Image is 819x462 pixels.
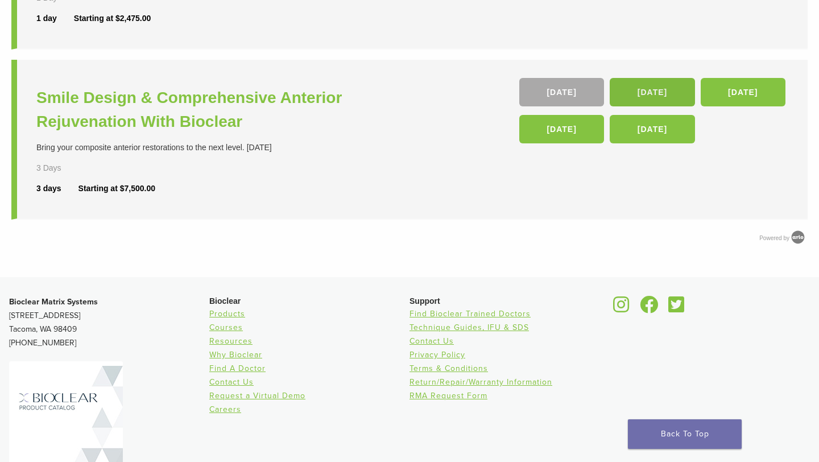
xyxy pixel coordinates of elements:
img: Arlo training & Event Software [789,229,806,246]
a: Courses [209,323,243,332]
a: Bioclear [610,303,634,314]
a: Request a Virtual Demo [209,391,305,401]
div: 1 day [36,13,74,24]
div: 3 days [36,183,78,195]
a: Careers [209,405,241,414]
a: [DATE] [519,115,604,143]
a: [DATE] [610,115,694,143]
div: Starting at $7,500.00 [78,183,155,195]
strong: Bioclear Matrix Systems [9,297,98,307]
a: RMA Request Form [409,391,487,401]
span: Support [409,296,440,306]
a: Resources [209,336,253,346]
p: [STREET_ADDRESS] Tacoma, WA 98409 [PHONE_NUMBER] [9,295,209,350]
a: Terms & Conditions [409,364,488,373]
div: 3 Days [36,162,93,174]
div: Bring your composite anterior restorations to the next level. [DATE] [36,142,412,154]
a: Bioclear [636,303,662,314]
a: Why Bioclear [209,350,262,360]
a: Contact Us [409,336,454,346]
a: Return/Repair/Warranty Information [409,377,552,387]
span: Bioclear [209,296,241,306]
a: [DATE] [610,78,694,106]
div: Starting at $2,475.00 [74,13,151,24]
a: Back To Top [628,419,742,449]
a: [DATE] [519,78,604,106]
a: Smile Design & Comprehensive Anterior Rejuvenation With Bioclear [36,86,412,134]
a: Powered by [759,235,808,241]
div: , , , , [519,78,788,149]
a: [DATE] [701,78,785,106]
a: Contact Us [209,377,254,387]
a: Find A Doctor [209,364,266,373]
a: Find Bioclear Trained Doctors [409,309,531,319]
a: Bioclear [664,303,688,314]
a: Technique Guides, IFU & SDS [409,323,529,332]
a: Products [209,309,245,319]
a: Privacy Policy [409,350,465,360]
